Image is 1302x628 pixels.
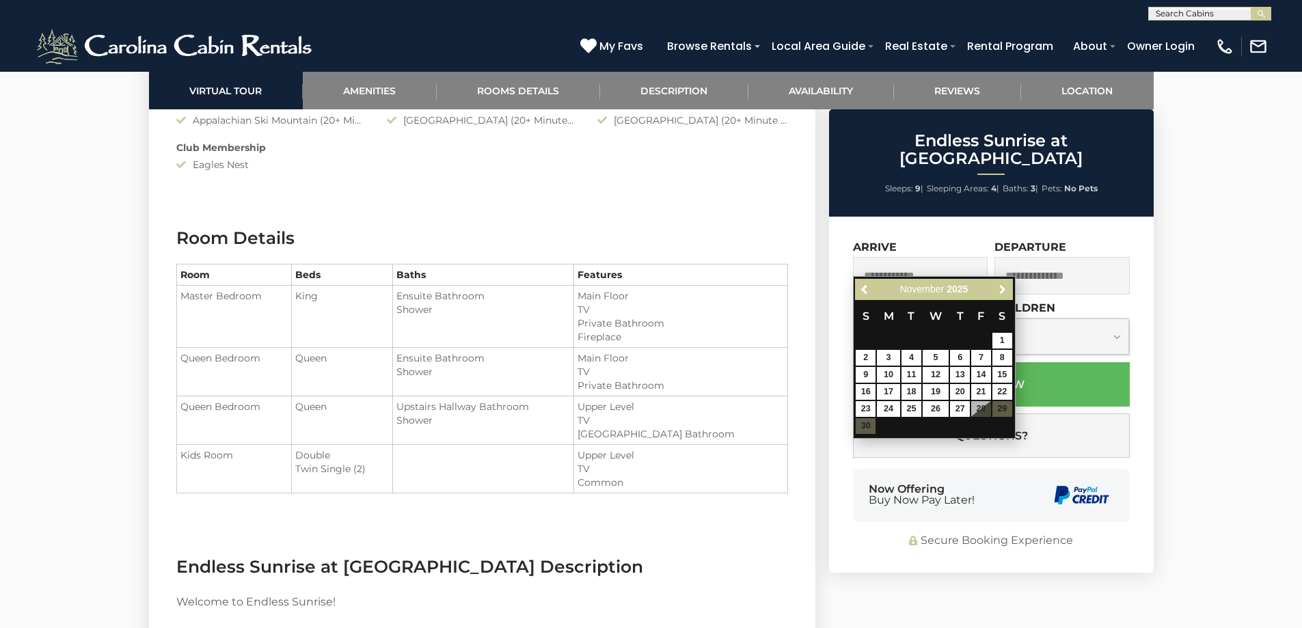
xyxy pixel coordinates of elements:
[578,330,783,344] li: Fireplace
[578,289,783,303] li: Main Floor
[923,350,949,366] a: 5
[578,316,783,330] li: Private Bathroom
[855,400,876,418] td: $330
[971,349,992,366] td: $405
[587,113,798,127] div: [GEOGRAPHIC_DATA] (20+ Minute Drive)
[856,350,876,366] a: 2
[901,384,921,400] a: 18
[900,284,945,295] span: November
[930,310,942,323] span: Wednesday
[992,349,1013,366] td: $405
[901,383,922,400] td: $330
[853,241,897,254] label: Arrive
[295,462,389,476] li: Twin Single (2)
[176,595,336,608] span: Welcome to Endless Sunrise!
[992,366,1013,383] td: $405
[578,462,783,476] li: TV
[949,383,971,400] td: $330
[578,448,783,462] li: Upper Level
[915,183,921,193] strong: 9
[922,383,949,400] td: $330
[994,241,1066,254] label: Departure
[949,400,971,418] td: $675
[960,34,1060,58] a: Rental Program
[176,286,291,348] td: Master Bedroom
[855,383,876,400] td: $330
[1021,72,1154,109] a: Location
[166,141,798,154] div: Club Membership
[971,350,991,366] a: 7
[392,264,574,286] th: Baths
[149,72,303,109] a: Virtual Tour
[977,310,984,323] span: Friday
[877,384,900,400] a: 17
[950,350,970,366] a: 6
[578,351,783,365] li: Main Floor
[876,383,901,400] td: $330
[855,366,876,383] td: $330
[950,384,970,400] a: 20
[176,226,788,250] h3: Room Details
[878,34,954,58] a: Real Estate
[660,34,759,58] a: Browse Rentals
[396,413,571,427] li: Shower
[885,180,923,197] li: |
[176,264,291,286] th: Room
[176,555,788,579] h3: Endless Sunrise at [GEOGRAPHIC_DATA] Description
[396,303,571,316] li: Shower
[855,349,876,366] td: $330
[908,310,914,323] span: Tuesday
[856,384,876,400] a: 16
[377,113,587,127] div: [GEOGRAPHIC_DATA] (20+ Minutes Drive)
[856,401,876,417] a: 23
[884,310,894,323] span: Monday
[949,366,971,383] td: $330
[578,379,783,392] li: Private Bathroom
[578,400,783,413] li: Upper Level
[994,281,1012,298] a: Next
[992,383,1013,400] td: $480
[166,158,377,172] div: Eagles Nest
[901,350,921,366] a: 4
[853,533,1130,549] div: Secure Booking Experience
[992,350,1012,366] a: 8
[922,366,949,383] td: $330
[876,366,901,383] td: $330
[860,284,871,295] span: Previous
[1003,183,1029,193] span: Baths:
[923,401,949,417] a: 26
[971,366,992,383] td: $405
[396,289,571,303] li: Ensuite Bathroom
[437,72,600,109] a: Rooms Details
[166,113,377,127] div: Appalachian Ski Mountain (20+ Minute Drive)
[599,38,643,55] span: My Favs
[396,400,571,413] li: Upstairs Hallway Bathroom
[876,349,901,366] td: $330
[1066,34,1114,58] a: About
[832,132,1150,168] h2: Endless Sunrise at [GEOGRAPHIC_DATA]
[901,366,922,383] td: $330
[994,301,1055,314] label: Children
[922,349,949,366] td: $330
[600,72,748,109] a: Description
[176,396,291,445] td: Queen Bedroom
[877,401,900,417] a: 24
[1031,183,1035,193] strong: 3
[303,72,437,109] a: Amenities
[869,484,975,506] div: Now Offering
[992,333,1012,349] a: 1
[949,349,971,366] td: $330
[923,384,949,400] a: 19
[863,310,869,323] span: Sunday
[291,264,392,286] th: Beds
[950,367,970,383] a: 13
[885,183,913,193] span: Sleeps:
[869,495,975,506] span: Buy Now Pay Later!
[574,264,787,286] th: Features
[578,413,783,427] li: TV
[876,400,901,418] td: $675
[992,384,1012,400] a: 22
[580,38,647,55] a: My Favs
[295,400,327,413] span: Queen
[856,367,876,383] a: 9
